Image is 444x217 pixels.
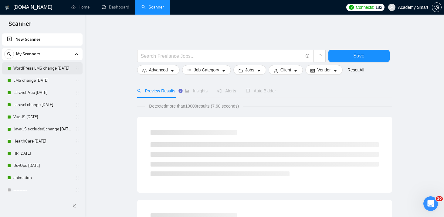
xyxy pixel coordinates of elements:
div: Dima говорит… [5,43,117,97]
a: Laravel change [DATE] [13,99,71,111]
input: Search Freelance Jobs... [141,52,303,60]
div: Не впевнений, насправді, так як блок є по овнеру і там різні бувають ситуації з бідингом. Але я б... [10,46,95,88]
span: Insights [185,88,208,93]
button: Добавить вложение [29,166,34,170]
div: Будь ласка 🙏 Сподіваюся, що доступи до аккаунту "віддадуть" вам якомога скоріше 😥 Будь ласка, дай... [10,118,95,160]
span: user [274,68,278,73]
span: caret-down [222,68,226,73]
button: search [4,49,14,59]
textarea: Ваше сообщение... [5,153,116,163]
div: Закрыть [107,2,117,13]
button: Средство выбора эмодзи [9,166,14,170]
img: upwork-logo.png [349,5,354,10]
a: DevOps [DATE] [13,160,71,172]
span: holder [75,175,80,180]
button: idcardVendorcaret-down [305,65,342,75]
a: WordPress LMS change [DATE] [13,62,71,74]
div: Хмм, ось тут треба дивитися, скоріше за все - так, але звісно ж що з фрілансерів, які доступні за... [5,17,100,42]
span: setting [142,68,147,73]
span: loading [317,54,322,60]
span: holder [75,127,80,132]
a: LMS change [DATE] [13,74,71,87]
button: setting [432,2,442,12]
button: barsJob Categorycaret-down [182,65,231,75]
span: Auto Bidder [246,88,276,93]
img: Profile image for Dima [17,3,27,13]
span: 10 [436,196,443,201]
span: bars [187,68,191,73]
span: Preview Results [137,88,175,93]
img: logo [5,3,9,12]
span: Client [280,67,291,73]
span: area-chart [185,89,189,93]
span: holder [75,163,80,168]
a: New Scanner [7,33,78,46]
a: HealthCare [DATE] [13,135,71,147]
div: Dima говорит… [5,115,117,174]
button: Отправить сообщение… [104,163,114,173]
span: caret-down [333,68,337,73]
span: 182 [375,4,382,11]
span: holder [75,115,80,119]
a: Reset All [347,67,364,73]
button: Save [328,50,390,62]
button: Средство выбора GIF-файла [19,166,24,170]
a: setting [432,5,442,10]
span: caret-down [170,68,175,73]
a: dashboardDashboard [102,5,129,10]
div: зрозуміла,дякую [69,97,117,110]
span: search [5,52,14,56]
div: Будь ласка 🙏Сподіваюся, що доступи до аккаунту "віддадуть" вам якомога скоріше 😥Будь ласка, дайте... [5,115,100,164]
h1: Dima [29,3,42,8]
span: holder [75,90,80,95]
div: Tooltip anchor [178,88,183,94]
a: Java(JS excluded)change [DATE] [13,123,71,135]
div: Хмм, ось тут треба дивитися, скоріше за все - так, але звісно ж що з фрілансерів, які доступні за... [10,21,95,39]
span: Alerts [217,88,236,93]
div: alexandra.talai@academysmart.com говорит… [5,97,117,115]
iframe: To enrich screen reader interactions, please activate Accessibility in Grammarly extension settings [423,196,438,211]
span: Save [353,52,364,60]
a: Laravel+Vue [DATE] [13,87,71,99]
span: My Scanners [16,48,40,60]
span: holder [75,188,80,192]
button: go back [4,2,15,14]
span: Jobs [245,67,254,73]
div: Не впевнений, насправді, так як блок є по овнеру і там різні бувають ситуації з бідингом.Але я ба... [5,43,100,92]
span: search [137,89,141,93]
span: idcard [310,68,315,73]
span: holder [75,66,80,71]
button: userClientcaret-down [269,65,303,75]
span: robot [246,89,250,93]
span: caret-down [257,68,261,73]
a: animation [13,172,71,184]
span: Job Category [194,67,219,73]
span: holder [75,78,80,83]
div: зрозуміла,дякую [74,100,112,106]
button: settingAdvancedcaret-down [137,65,180,75]
span: holder [75,139,80,144]
button: Start recording [39,166,43,170]
span: notification [217,89,222,93]
span: Connects: [356,4,374,11]
button: Главная [95,2,107,14]
span: holder [75,102,80,107]
a: Vue.JS [DATE] [13,111,71,123]
span: folder [239,68,243,73]
a: HR [DATE] [13,147,71,160]
li: New Scanner [2,33,83,46]
span: holder [75,151,80,156]
span: Detected more than 10000 results (7.60 seconds) [145,103,243,109]
span: info-circle [306,54,310,58]
span: Scanner [4,19,36,32]
a: searchScanner [141,5,164,10]
span: caret-down [293,68,298,73]
span: setting [432,5,441,10]
p: В сети последние 15 мин [29,8,82,14]
span: Advanced [149,67,168,73]
span: user [390,5,394,9]
div: Dima говорит… [5,17,117,43]
button: folderJobscaret-down [233,65,266,75]
a: --------- [13,184,71,196]
span: Vendor [317,67,330,73]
